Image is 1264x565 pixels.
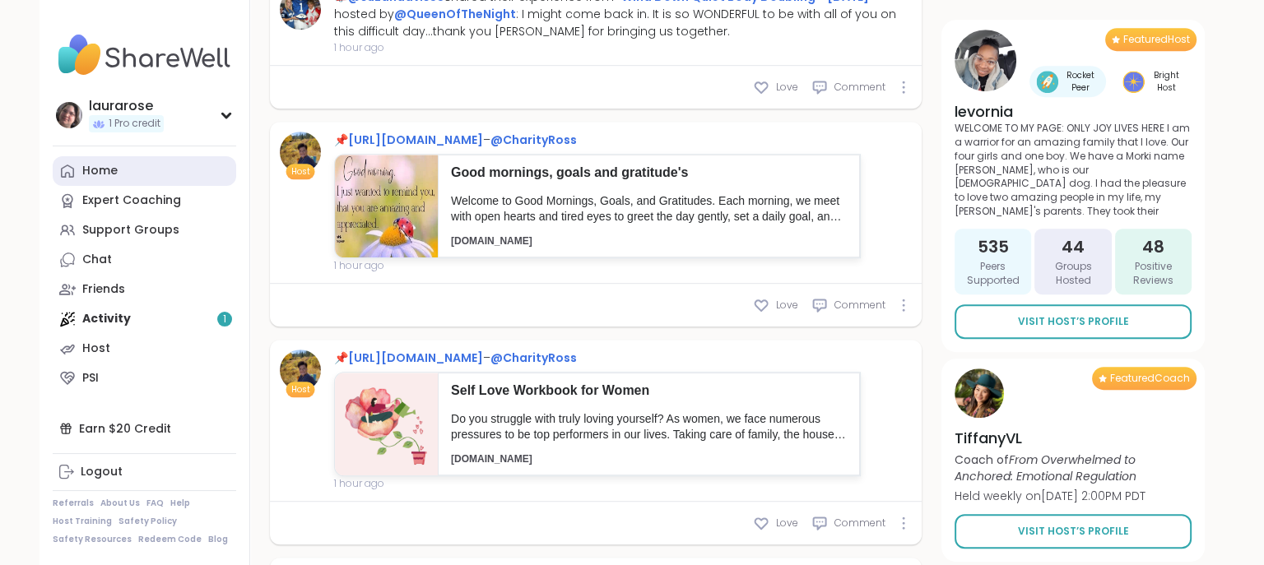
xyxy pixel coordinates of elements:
a: Referrals [53,498,94,509]
a: Safety Resources [53,534,132,545]
img: d0f050cb-d9fe-4012-80c0-eabcbd9c86f7 [335,373,438,475]
span: Groups Hosted [1041,260,1104,288]
a: Host [53,334,236,364]
a: Blog [208,534,228,545]
a: Expert Coaching [53,186,236,215]
img: CharityRoss [280,350,321,391]
div: Friends [82,281,125,298]
span: Comment [834,516,885,530]
a: Logout [53,457,236,487]
a: About Us [100,498,140,509]
div: 📌 – [334,132,861,149]
img: levornia [955,30,1016,91]
a: Redeem Code [138,534,202,545]
img: ShareWell Nav Logo [53,26,236,84]
img: CharityRoss [280,132,321,173]
a: @CharityRoss [490,132,577,148]
h4: TiffanyVL [955,428,1192,448]
span: 1 hour ago [334,476,861,491]
div: Logout [81,464,123,480]
p: Coach of [955,452,1192,484]
p: Do you struggle with truly loving yourself? As women, we face numerous pressures to be top perfor... [451,411,847,443]
p: [DOMAIN_NAME] [451,234,847,248]
span: 1 hour ago [334,40,912,55]
img: 9c5ac927-fbf8-495e-9b51-353ab322e9b7 [335,155,438,257]
span: Visit Host’s Profile [1018,524,1129,539]
a: [URL][DOMAIN_NAME] [348,132,483,148]
a: @QueenOfTheNight [394,6,516,22]
span: Love [776,80,798,95]
a: Self Love Workbook for WomenDo you struggle with truly loving yourself? As women, we face numerou... [334,372,861,476]
span: Bright Host [1148,69,1185,94]
img: Rocket Peer [1036,71,1058,93]
a: Visit Host’s Profile [955,514,1192,549]
p: Good mornings, goals and gratitude's [451,164,847,182]
span: 48 [1142,235,1164,258]
img: laurarose [56,102,82,128]
span: 1 Pro credit [109,117,160,131]
p: WELCOME TO MY PAGE: ONLY JOY LIVES HERE I am a warrior for an amazing family that I love. Our fou... [955,122,1192,219]
p: Welcome to Good Mornings, Goals, and Gratitudes. Each morning, we meet with open hearts and tired... [451,193,847,225]
span: Visit Host’s Profile [1018,314,1129,329]
div: Earn $20 Credit [53,414,236,443]
div: laurarose [89,97,164,115]
span: Love [776,298,798,313]
span: Comment [834,298,885,313]
div: Support Groups [82,222,179,239]
span: Featured Host [1123,33,1190,46]
span: Love [776,516,798,530]
span: 535 [978,235,1009,258]
a: Safety Policy [118,516,177,527]
span: Featured Coach [1110,372,1190,385]
a: Support Groups [53,215,236,245]
a: @CharityRoss [490,350,577,366]
span: Comment [834,80,885,95]
a: Help [170,498,190,509]
div: Expert Coaching [82,192,181,209]
a: PSI [53,364,236,393]
a: FAQ [146,498,164,509]
p: Held weekly on [DATE] 2:00PM PDT [955,488,1192,504]
a: Chat [53,245,236,275]
img: TiffanyVL [955,368,1004,418]
a: Friends [53,275,236,304]
p: Self Love Workbook for Women [451,382,847,400]
a: Home [53,156,236,186]
p: [DOMAIN_NAME] [451,452,847,466]
div: 📌 – [334,350,861,367]
span: 44 [1062,235,1085,258]
div: Home [82,163,118,179]
a: Host Training [53,516,112,527]
div: Chat [82,252,112,268]
span: Host [291,165,310,178]
span: Positive Reviews [1122,260,1185,288]
a: Visit Host’s Profile [955,304,1192,339]
div: PSI [82,370,99,387]
a: [URL][DOMAIN_NAME] [348,350,483,366]
div: Host [82,340,110,357]
h4: levornia [955,101,1192,122]
img: Bright Host [1122,71,1145,93]
span: Rocket Peer [1062,69,1099,94]
a: Good mornings, goals and gratitude'sWelcome to Good Mornings, Goals, and Gratitudes. Each morning... [334,154,861,258]
span: Host [291,383,310,396]
span: 1 hour ago [334,258,861,273]
i: From Overwhelmed to Anchored: Emotional Regulation [955,452,1136,484]
span: Peers Supported [961,260,1025,288]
